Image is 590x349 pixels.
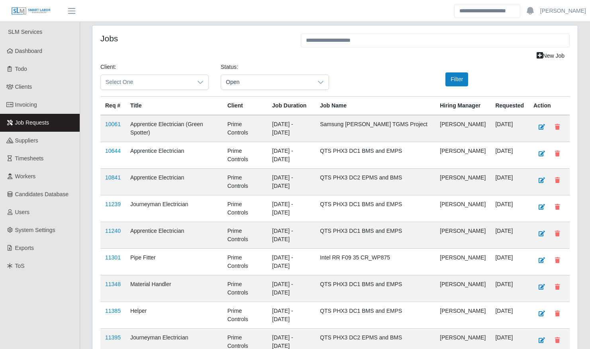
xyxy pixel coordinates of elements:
[490,302,529,329] td: [DATE]
[105,334,121,341] a: 11395
[15,66,27,72] span: Todo
[100,33,289,43] h4: Jobs
[315,115,435,142] td: Samsung [PERSON_NAME] TGMS Project
[223,249,267,275] td: Prime Controls
[125,222,223,249] td: Apprentice Electrician
[15,173,36,179] span: Workers
[125,169,223,195] td: Apprentice Electrician
[105,174,121,181] a: 10841
[267,97,315,115] th: Job Duration
[223,142,267,169] td: Prime Controls
[267,222,315,249] td: [DATE] - [DATE]
[125,249,223,275] td: Pipe Fitter
[15,137,38,144] span: Suppliers
[105,201,121,207] a: 11239
[315,169,435,195] td: QTS PHX3 DC2 EPMS and BMS
[15,119,49,126] span: Job Requests
[490,275,529,302] td: [DATE]
[125,302,223,329] td: Helper
[223,115,267,142] td: Prime Controls
[490,195,529,222] td: [DATE]
[454,4,520,18] input: Search
[105,148,121,154] a: 10644
[445,72,468,86] button: Filter
[490,115,529,142] td: [DATE]
[223,195,267,222] td: Prime Controls
[15,263,25,269] span: ToS
[15,191,69,197] span: Candidates Database
[435,97,490,115] th: Hiring Manager
[490,169,529,195] td: [DATE]
[105,121,121,127] a: 10061
[435,249,490,275] td: [PERSON_NAME]
[315,249,435,275] td: Intel RR F09 35 CR_WP875
[125,97,223,115] th: Title
[15,209,30,215] span: Users
[267,302,315,329] td: [DATE] - [DATE]
[15,155,44,162] span: Timesheets
[223,275,267,302] td: Prime Controls
[315,142,435,169] td: QTS PHX3 DC1 BMS and EMPS
[267,169,315,195] td: [DATE] - [DATE]
[267,195,315,222] td: [DATE] - [DATE]
[435,142,490,169] td: [PERSON_NAME]
[315,275,435,302] td: QTS PHX3 DC1 BMS and EMPS
[315,97,435,115] th: Job Name
[223,222,267,249] td: Prime Controls
[105,228,121,234] a: 11240
[100,97,125,115] th: Req #
[435,302,490,329] td: [PERSON_NAME]
[435,169,490,195] td: [PERSON_NAME]
[8,29,42,35] span: SLM Services
[315,222,435,249] td: QTS PHX3 DC1 BMS and EMPS
[105,281,121,287] a: 11348
[15,84,32,90] span: Clients
[315,302,435,329] td: QTS PHX3 DC1 BMS and EMPS
[490,97,529,115] th: Requested
[531,49,570,63] a: New Job
[540,7,586,15] a: [PERSON_NAME]
[267,249,315,275] td: [DATE] - [DATE]
[105,254,121,261] a: 11301
[529,97,570,115] th: Action
[223,169,267,195] td: Prime Controls
[100,63,116,71] label: Client:
[223,302,267,329] td: Prime Controls
[490,142,529,169] td: [DATE]
[267,115,315,142] td: [DATE] - [DATE]
[105,308,121,314] a: 11385
[125,115,223,142] td: Apprentice Electrician (Green Spotter)
[435,222,490,249] td: [PERSON_NAME]
[125,142,223,169] td: Apprentice Electrician
[15,101,37,108] span: Invoicing
[435,115,490,142] td: [PERSON_NAME]
[101,75,192,90] span: Select One
[490,249,529,275] td: [DATE]
[125,195,223,222] td: Journeyman Electrician
[221,63,238,71] label: Status:
[15,245,34,251] span: Exports
[11,7,51,16] img: SLM Logo
[315,195,435,222] td: QTS PHX3 DC1 BMS and EMPS
[223,97,267,115] th: Client
[15,48,43,54] span: Dashboard
[15,227,55,233] span: System Settings
[490,222,529,249] td: [DATE]
[435,275,490,302] td: [PERSON_NAME]
[435,195,490,222] td: [PERSON_NAME]
[267,275,315,302] td: [DATE] - [DATE]
[221,75,313,90] span: Open
[267,142,315,169] td: [DATE] - [DATE]
[125,275,223,302] td: Material Handler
